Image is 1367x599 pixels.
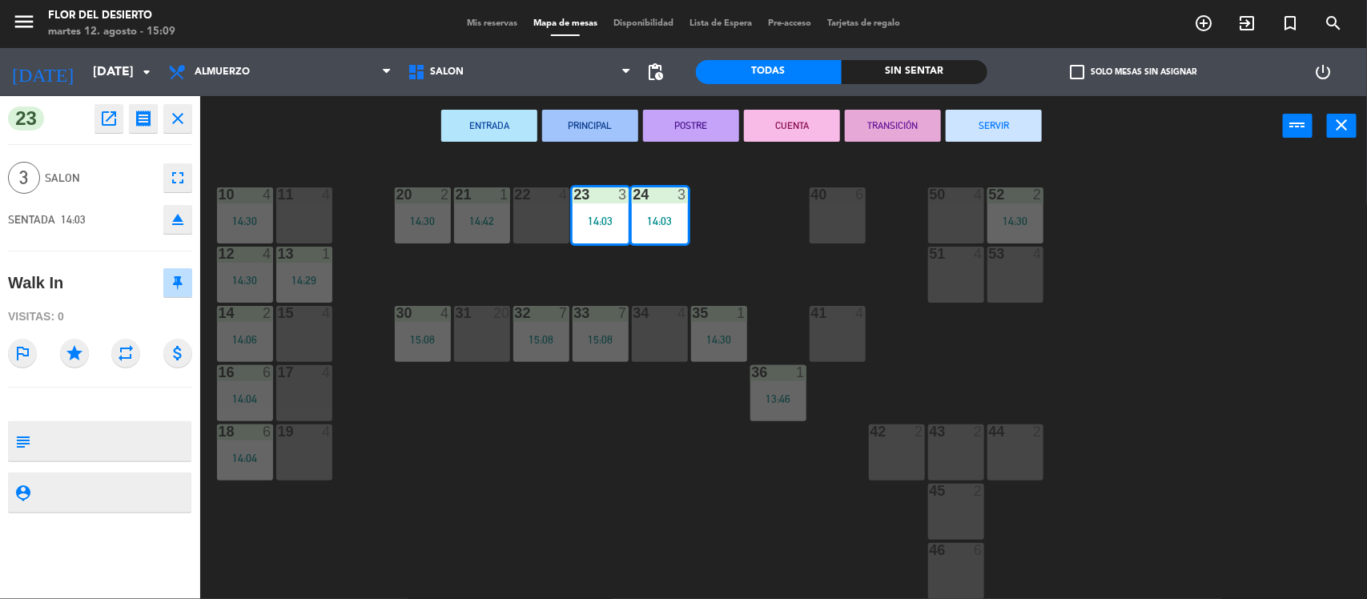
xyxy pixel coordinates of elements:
div: 14:06 [217,334,273,345]
div: 4 [263,187,272,202]
i: arrow_drop_down [137,62,156,82]
span: Lista de Espera [681,19,760,28]
i: menu [12,10,36,34]
i: close [1333,115,1352,135]
span: Pre-acceso [760,19,819,28]
div: 20 [493,306,509,320]
button: CUENTA [744,110,840,142]
div: 4 [322,306,332,320]
i: receipt [134,109,153,128]
button: PRINCIPAL [542,110,638,142]
button: receipt [129,104,158,133]
div: 4 [440,306,450,320]
div: 7 [618,306,628,320]
div: 4 [677,306,687,320]
div: 46 [930,543,931,557]
div: 4 [1033,247,1043,261]
span: Disponibilidad [605,19,681,28]
span: SALON [430,66,464,78]
i: close [168,109,187,128]
i: turned_in_not [1281,14,1300,33]
div: Todas [696,60,842,84]
div: 51 [930,247,931,261]
button: close [1327,114,1357,138]
button: SERVIR [946,110,1042,142]
i: exit_to_app [1237,14,1256,33]
div: 14:04 [217,452,273,464]
div: 13 [278,247,279,261]
div: 43 [930,424,931,439]
span: SENTADA [8,213,55,226]
div: 14:30 [217,215,273,227]
span: SALON [45,169,155,187]
button: close [163,104,192,133]
div: 53 [989,247,990,261]
div: 20 [396,187,397,202]
div: 2 [440,187,450,202]
div: 2 [1033,187,1043,202]
div: 2 [263,306,272,320]
div: 41 [811,306,812,320]
div: 4 [263,247,272,261]
span: Tarjetas de regalo [819,19,908,28]
i: add_circle_outline [1194,14,1213,33]
button: open_in_new [94,104,123,133]
div: 15 [278,306,279,320]
button: menu [12,10,36,39]
div: 35 [693,306,694,320]
i: subject [14,432,31,450]
label: Solo mesas sin asignar [1070,65,1196,79]
div: 40 [811,187,812,202]
i: repeat [111,339,140,368]
div: 14:30 [987,215,1043,227]
div: 19 [278,424,279,439]
div: 15:08 [395,334,451,345]
i: outlined_flag [8,339,37,368]
i: power_input [1289,115,1308,135]
button: power_input [1283,114,1313,138]
div: 2 [915,424,924,439]
div: 2 [974,424,983,439]
i: eject [168,210,187,229]
span: pending_actions [646,62,665,82]
div: 44 [989,424,990,439]
div: 36 [752,365,753,380]
button: TRANSICIÓN [845,110,941,142]
div: 13:46 [750,393,806,404]
div: 14:04 [217,393,273,404]
i: search [1324,14,1343,33]
div: 33 [574,306,575,320]
div: 45 [930,484,931,498]
div: 4 [322,365,332,380]
div: FLOR DEL DESIERTO [48,8,175,24]
div: Visitas: 0 [8,303,192,331]
div: 2 [974,484,983,498]
div: martes 12. agosto - 15:09 [48,24,175,40]
div: 7 [559,306,569,320]
div: 4 [855,306,865,320]
i: open_in_new [99,109,119,128]
div: 1 [500,187,509,202]
span: Almuerzo [195,66,250,78]
i: person_pin [14,484,31,501]
div: 30 [396,306,397,320]
div: 4 [974,187,983,202]
div: 52 [989,187,990,202]
div: 4 [974,247,983,261]
span: Mapa de mesas [525,19,605,28]
span: Mis reservas [459,19,525,28]
div: 3 [677,187,687,202]
div: 1 [737,306,746,320]
div: 6 [855,187,865,202]
div: 1 [796,365,806,380]
div: 34 [633,306,634,320]
div: 4 [559,187,569,202]
div: 6 [263,424,272,439]
i: star [60,339,89,368]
